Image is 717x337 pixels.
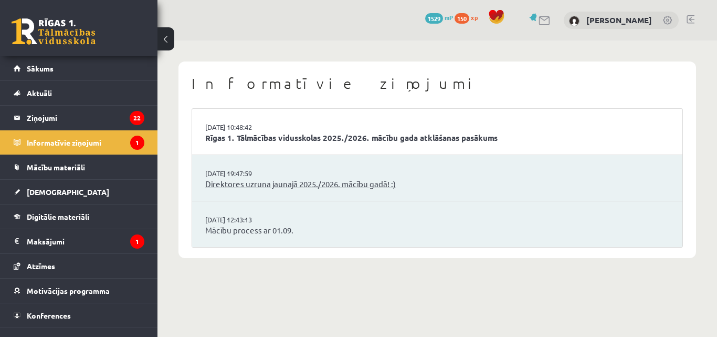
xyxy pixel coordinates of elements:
a: [DATE] 10:48:42 [205,122,284,132]
a: Konferences [14,303,144,328]
a: Atzīmes [14,254,144,278]
a: [DATE] 12:43:13 [205,215,284,225]
span: Motivācijas programma [27,286,110,295]
a: [PERSON_NAME] [586,15,652,25]
i: 1 [130,136,144,150]
h1: Informatīvie ziņojumi [192,75,683,93]
span: Atzīmes [27,261,55,271]
img: Roberta Visocka [569,16,579,26]
span: 1529 [425,13,443,24]
legend: Ziņojumi [27,106,144,130]
a: Motivācijas programma [14,279,144,303]
span: 150 [455,13,469,24]
span: Aktuāli [27,88,52,98]
a: Rīgas 1. Tālmācības vidusskolas 2025./2026. mācību gada atklāšanas pasākums [205,132,669,144]
span: xp [471,13,478,22]
a: Mācību materiāli [14,155,144,179]
a: Rīgas 1. Tālmācības vidusskola [12,18,96,45]
i: 1 [130,234,144,249]
span: Konferences [27,311,71,320]
legend: Maksājumi [27,229,144,253]
a: Aktuāli [14,81,144,105]
a: Digitālie materiāli [14,205,144,229]
legend: Informatīvie ziņojumi [27,130,144,155]
a: 1529 mP [425,13,453,22]
i: 22 [130,111,144,125]
span: Sākums [27,64,54,73]
a: Informatīvie ziņojumi1 [14,130,144,155]
a: [DEMOGRAPHIC_DATA] [14,180,144,204]
span: [DEMOGRAPHIC_DATA] [27,187,109,197]
a: Direktores uzruna jaunajā 2025./2026. mācību gadā! :) [205,178,669,190]
a: 150 xp [455,13,483,22]
a: Ziņojumi22 [14,106,144,130]
a: Mācību process ar 01.09. [205,224,669,237]
a: Maksājumi1 [14,229,144,253]
a: [DATE] 19:47:59 [205,168,284,179]
span: Mācību materiāli [27,162,85,172]
span: Digitālie materiāli [27,212,89,221]
a: Sākums [14,56,144,80]
span: mP [445,13,453,22]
